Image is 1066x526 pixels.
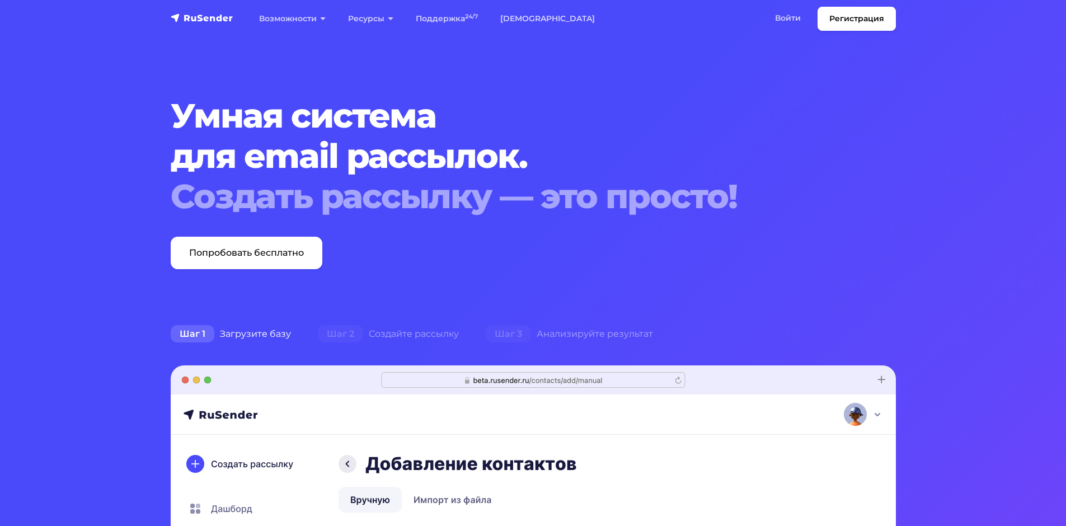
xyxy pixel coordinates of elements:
[157,323,304,345] div: Загрузите базу
[337,7,405,30] a: Ресурсы
[171,325,214,343] span: Шаг 1
[818,7,896,31] a: Регистрация
[171,12,233,24] img: RuSender
[489,7,606,30] a: [DEMOGRAPHIC_DATA]
[248,7,337,30] a: Возможности
[486,325,531,343] span: Шаг 3
[318,325,363,343] span: Шаг 2
[472,323,666,345] div: Анализируйте результат
[171,96,834,217] h1: Умная система для email рассылок.
[405,7,489,30] a: Поддержка24/7
[171,237,322,269] a: Попробовать бесплатно
[764,7,812,30] a: Войти
[465,13,478,20] sup: 24/7
[171,176,834,217] div: Создать рассылку — это просто!
[304,323,472,345] div: Создайте рассылку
